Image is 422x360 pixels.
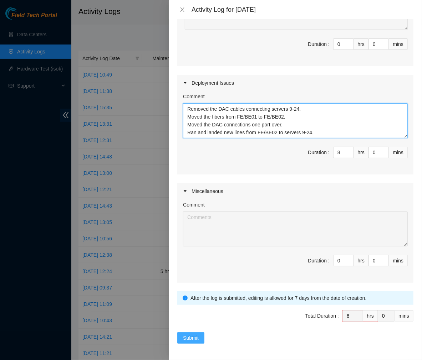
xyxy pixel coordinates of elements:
[177,6,187,13] button: Close
[183,296,188,301] span: info-circle
[183,212,408,246] textarea: Comment
[354,147,369,158] div: hrs
[363,310,378,322] div: hrs
[177,332,204,344] button: Submit
[183,93,205,100] label: Comment
[183,81,187,85] span: caret-right
[192,6,413,14] div: Activity Log for [DATE]
[308,148,330,156] div: Duration :
[190,294,408,302] div: After the log is submitted, editing is allowed for 7 days from the date of creation.
[305,312,339,320] div: Total Duration :
[389,255,408,266] div: mins
[354,255,369,266] div: hrs
[183,103,408,138] textarea: Comment
[389,147,408,158] div: mins
[177,75,413,91] div: Deployment Issues
[177,183,413,199] div: Miscellaneous
[179,7,185,12] span: close
[395,310,413,322] div: mins
[183,334,199,342] span: Submit
[183,189,187,193] span: caret-right
[183,201,205,209] label: Comment
[389,38,408,50] div: mins
[354,38,369,50] div: hrs
[308,257,330,265] div: Duration :
[308,40,330,48] div: Duration :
